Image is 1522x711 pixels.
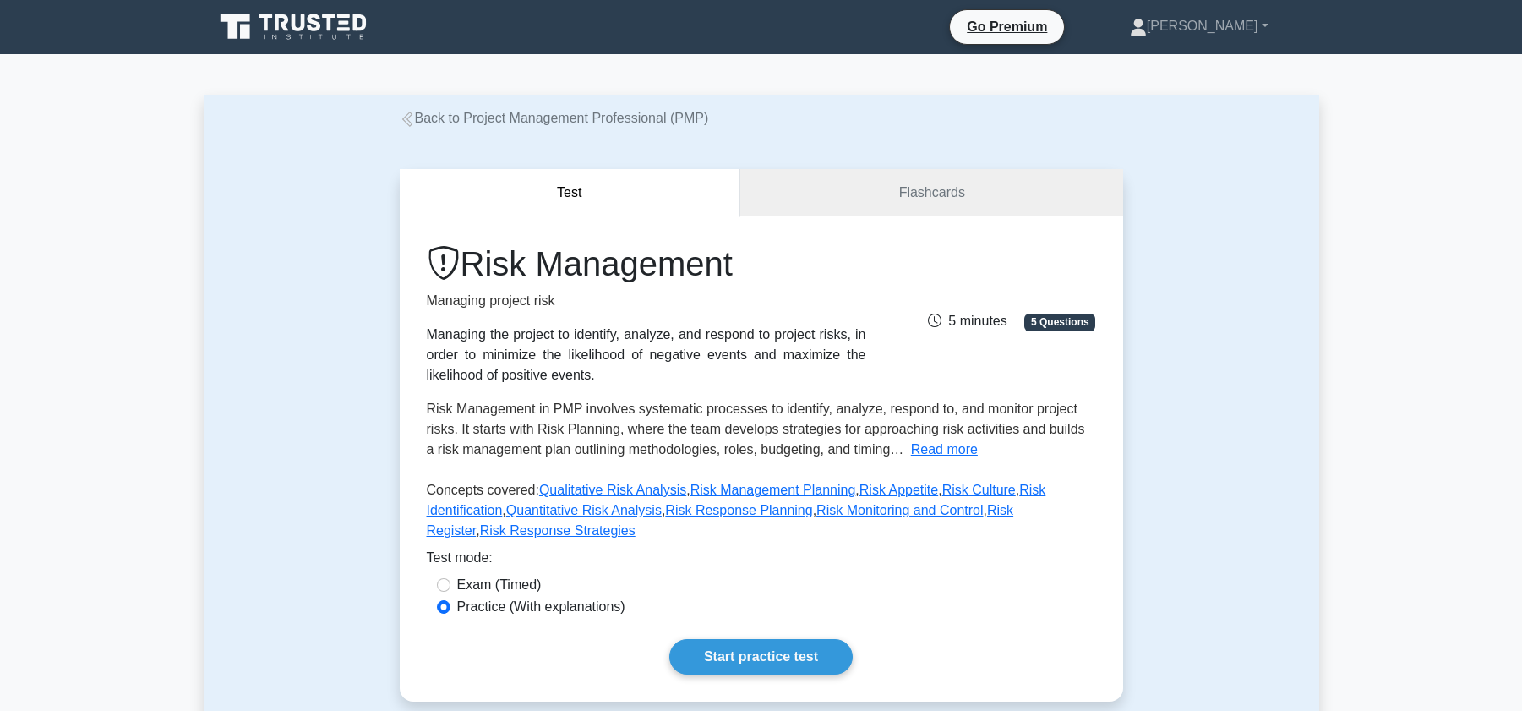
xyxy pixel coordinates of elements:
a: Qualitative Risk Analysis [539,483,686,497]
span: Risk Management in PMP involves systematic processes to identify, analyze, respond to, and monito... [427,402,1085,457]
a: Start practice test [669,639,853,675]
p: Managing project risk [427,291,866,311]
span: 5 Questions [1024,314,1095,331]
a: Back to Project Management Professional (PMP) [400,111,709,125]
div: Managing the project to identify, analyze, and respond to project risks, in order to minimize the... [427,325,866,386]
a: Flashcards [740,169,1122,217]
div: Test mode: [427,548,1096,575]
label: Exam (Timed) [457,575,542,595]
h1: Risk Management [427,243,866,284]
a: Go Premium [957,16,1057,37]
a: [PERSON_NAME] [1089,9,1309,43]
a: Risk Appetite [859,483,938,497]
p: Concepts covered: , , , , , , , , , [427,480,1096,548]
a: Quantitative Risk Analysis [506,503,662,517]
a: Risk Management Planning [690,483,856,497]
button: Test [400,169,741,217]
a: Risk Response Planning [665,503,812,517]
a: Risk Monitoring and Control [816,503,983,517]
a: Risk Response Strategies [480,523,636,538]
a: Risk Culture [942,483,1016,497]
button: Read more [911,440,978,460]
span: 5 minutes [928,314,1006,328]
label: Practice (With explanations) [457,597,625,617]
